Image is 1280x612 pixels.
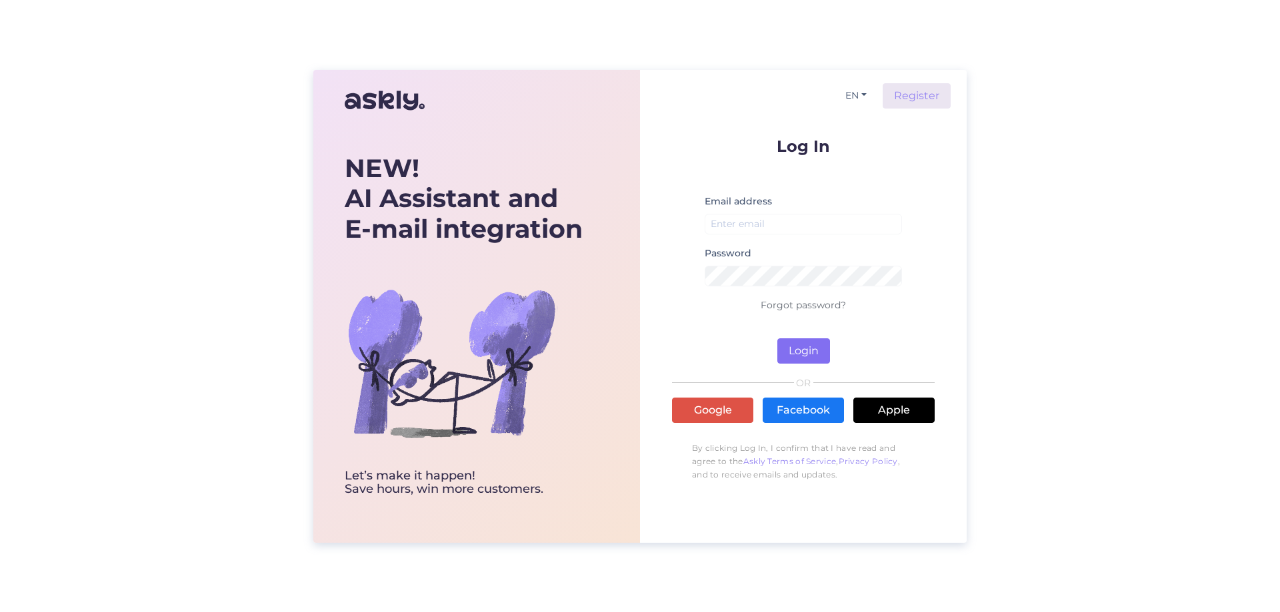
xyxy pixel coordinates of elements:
[672,435,935,488] p: By clicking Log In, I confirm that I have read and agree to the , , and to receive emails and upd...
[345,469,583,496] div: Let’s make it happen! Save hours, win more customers.
[705,194,772,208] label: Email address
[883,83,951,109] a: Register
[345,153,583,244] div: AI Assistant and E-mail integration
[705,246,751,260] label: Password
[761,299,846,311] a: Forgot password?
[763,398,844,423] a: Facebook
[672,138,935,154] p: Log In
[672,398,753,423] a: Google
[794,378,813,388] span: OR
[345,85,425,117] img: Askly
[853,398,935,423] a: Apple
[839,456,898,466] a: Privacy Policy
[777,338,830,364] button: Login
[345,256,558,469] img: bg-askly
[743,456,837,466] a: Askly Terms of Service
[705,214,902,234] input: Enter email
[345,153,419,184] b: NEW!
[840,86,872,105] button: EN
